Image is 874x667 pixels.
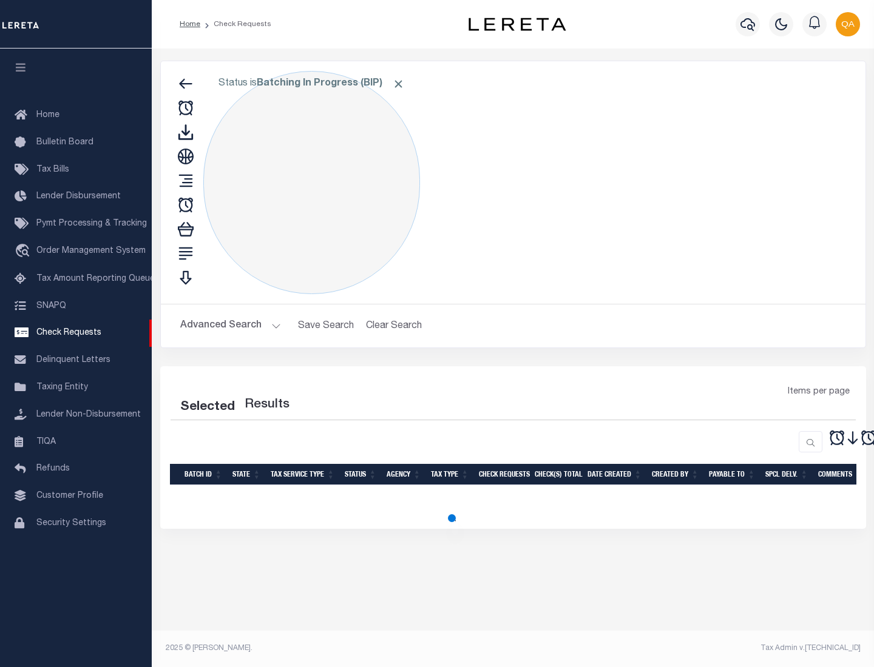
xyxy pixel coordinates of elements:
[257,79,405,89] b: Batching In Progress (BIP)
[36,275,155,283] span: Tax Amount Reporting Queue
[813,464,868,485] th: Comments
[36,411,141,419] span: Lender Non-Disbursement
[36,247,146,255] span: Order Management System
[180,21,200,28] a: Home
[340,464,382,485] th: Status
[200,19,271,30] li: Check Requests
[36,437,56,446] span: TIQA
[291,314,361,338] button: Save Search
[36,492,103,500] span: Customer Profile
[647,464,704,485] th: Created By
[228,464,266,485] th: State
[15,244,34,260] i: travel_explore
[361,314,427,338] button: Clear Search
[583,464,647,485] th: Date Created
[36,519,106,528] span: Security Settings
[157,643,513,654] div: 2025 © [PERSON_NAME].
[180,398,235,417] div: Selected
[788,386,850,399] span: Items per page
[36,356,110,364] span: Delinquent Letters
[704,464,761,485] th: Payable To
[36,166,69,174] span: Tax Bills
[36,192,121,201] span: Lender Disbursement
[469,18,566,31] img: logo-dark.svg
[36,464,70,473] span: Refunds
[36,383,88,392] span: Taxing Entity
[36,301,66,310] span: SNAPQ
[522,643,861,654] div: Tax Admin v.[TECHNICAL_ID]
[36,138,93,147] span: Bulletin Board
[382,464,426,485] th: Agency
[180,314,281,338] button: Advanced Search
[836,12,860,36] img: svg+xml;base64,PHN2ZyB4bWxucz0iaHR0cDovL3d3dy53My5vcmcvMjAwMC9zdmciIHBvaW50ZXItZXZlbnRzPSJub25lIi...
[180,464,228,485] th: Batch Id
[426,464,474,485] th: Tax Type
[245,395,290,415] label: Results
[474,464,530,485] th: Check Requests
[761,464,813,485] th: Spcl Delv.
[266,464,340,485] th: Tax Service Type
[36,111,59,119] span: Home
[392,78,405,90] span: Click to Remove
[203,71,420,294] div: Click to Edit
[36,329,101,337] span: Check Requests
[530,464,583,485] th: Check(s) Total
[36,220,147,228] span: Pymt Processing & Tracking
